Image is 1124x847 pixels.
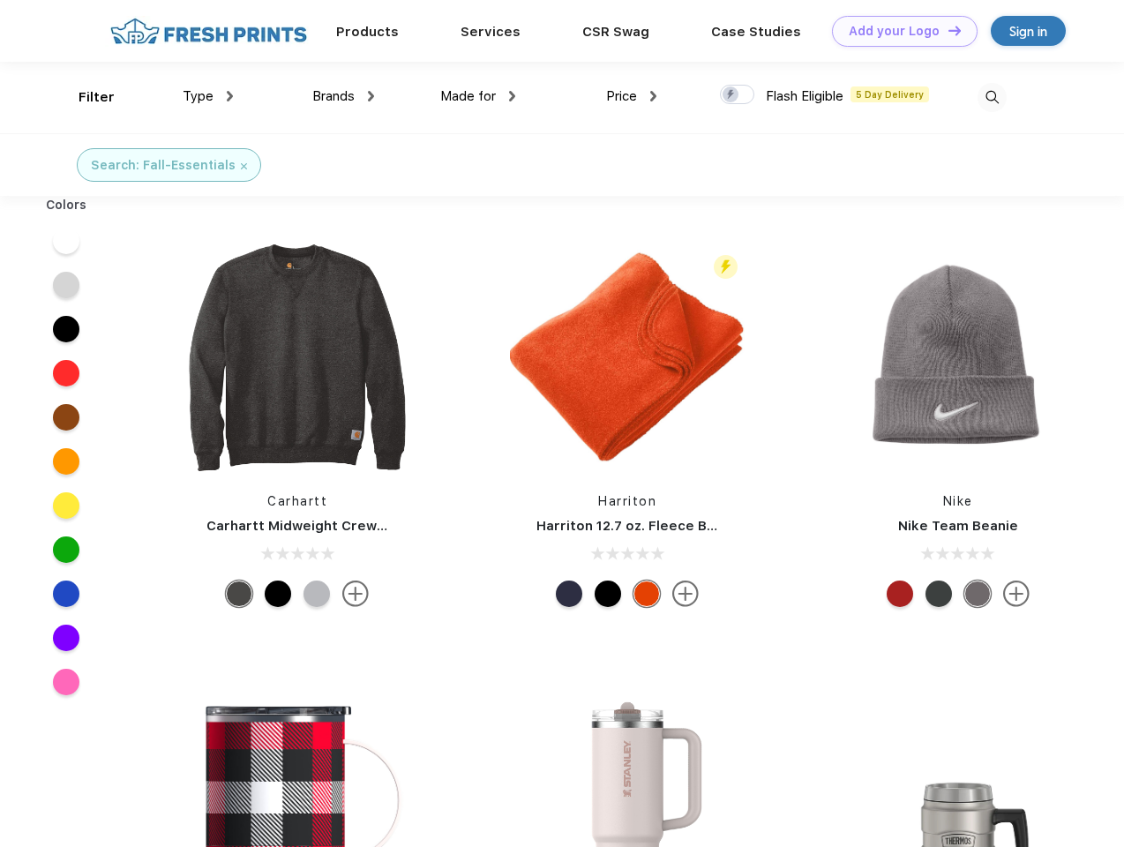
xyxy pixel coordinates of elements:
[606,88,637,104] span: Price
[978,83,1007,112] img: desktop_search.svg
[536,518,749,534] a: Harriton 12.7 oz. Fleece Blanket
[1009,21,1047,41] div: Sign in
[598,494,656,508] a: Harriton
[841,240,1075,475] img: func=resize&h=266
[948,26,961,35] img: DT
[342,581,369,607] img: more.svg
[91,156,236,175] div: Search: Fall-Essentials
[183,88,214,104] span: Type
[440,88,496,104] span: Made for
[898,518,1018,534] a: Nike Team Beanie
[509,91,515,101] img: dropdown.png
[267,494,327,508] a: Carhartt
[303,581,330,607] div: Heather Grey
[510,240,745,475] img: func=resize&h=266
[265,581,291,607] div: Black
[227,91,233,101] img: dropdown.png
[241,163,247,169] img: filter_cancel.svg
[79,87,115,108] div: Filter
[336,24,399,40] a: Products
[964,581,991,607] div: Medium Grey
[672,581,699,607] img: more.svg
[1003,581,1030,607] img: more.svg
[368,91,374,101] img: dropdown.png
[650,91,656,101] img: dropdown.png
[943,494,973,508] a: Nike
[206,518,487,534] a: Carhartt Midweight Crewneck Sweatshirt
[556,581,582,607] div: Navy
[312,88,355,104] span: Brands
[105,16,312,47] img: fo%20logo%202.webp
[714,255,738,279] img: flash_active_toggle.svg
[766,88,843,104] span: Flash Eligible
[887,581,913,607] div: University Red
[180,240,415,475] img: func=resize&h=266
[991,16,1066,46] a: Sign in
[925,581,952,607] div: Anthracite
[633,581,660,607] div: Orange
[595,581,621,607] div: Black
[849,24,940,39] div: Add your Logo
[226,581,252,607] div: Carbon Heather
[33,196,101,214] div: Colors
[850,86,929,102] span: 5 Day Delivery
